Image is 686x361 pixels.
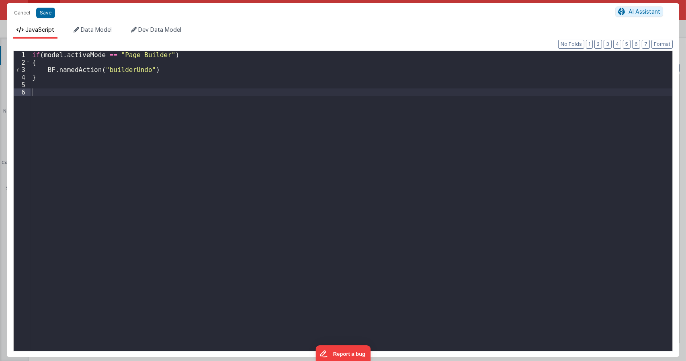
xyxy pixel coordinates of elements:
div: 6 [14,88,31,96]
div: 4 [14,74,31,81]
button: 2 [594,40,602,49]
div: 1 [14,51,31,59]
button: 5 [623,40,631,49]
div: 2 [14,59,31,66]
button: Cancel [10,7,34,18]
button: AI Assistant [615,6,663,17]
button: No Folds [558,40,584,49]
span: JavaScript [25,26,54,33]
span: Data Model [81,26,112,33]
button: 6 [632,40,640,49]
button: 7 [642,40,650,49]
span: Dev Data Model [138,26,181,33]
button: 3 [604,40,612,49]
div: 5 [14,81,31,89]
span: AI Assistant [629,8,660,15]
button: 4 [613,40,621,49]
div: 3 [14,66,31,74]
button: Save [36,8,55,18]
button: 1 [586,40,593,49]
button: Format [651,40,673,49]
